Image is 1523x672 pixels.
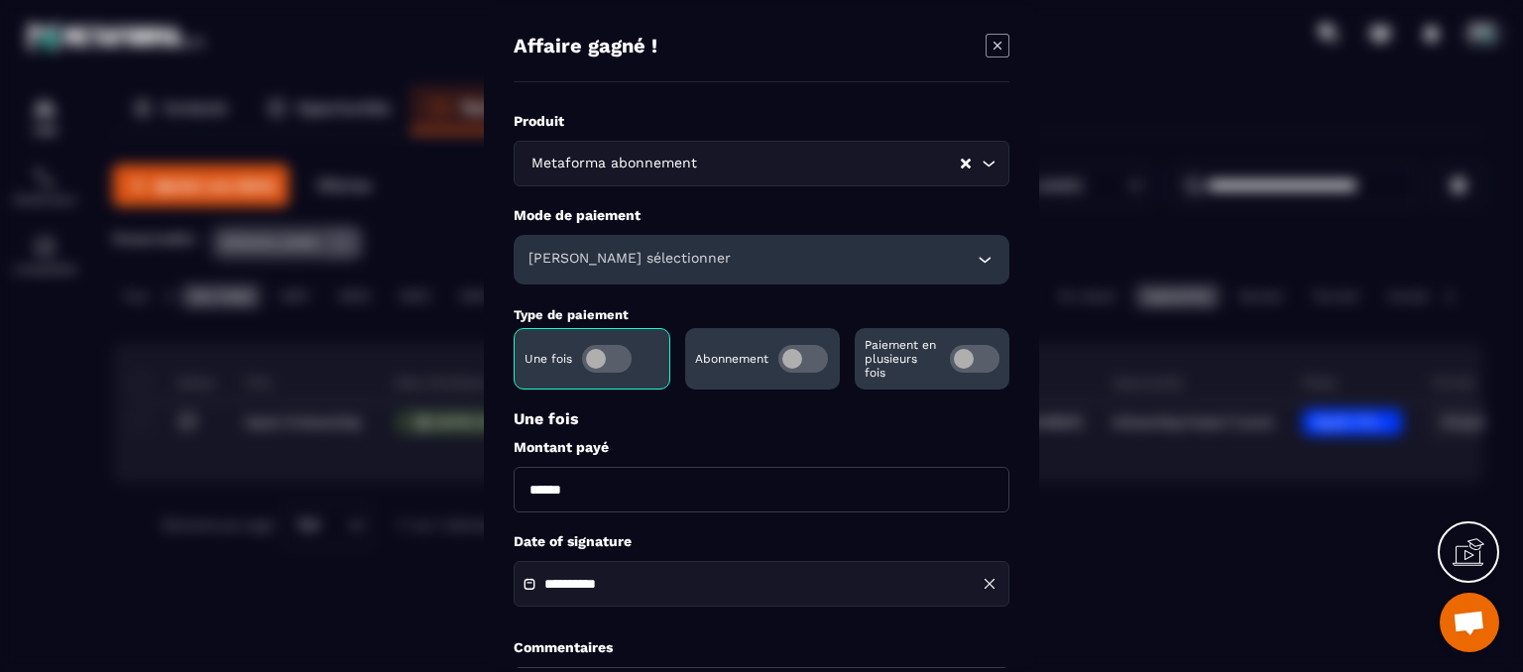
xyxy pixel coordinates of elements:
label: Produit [514,112,1009,131]
p: Une fois [525,352,572,366]
label: Mode de paiement [514,206,1009,225]
label: Commentaires [514,638,613,657]
label: Montant payé [514,438,1009,457]
div: Search for option [514,141,1009,186]
label: Type de paiement [514,307,629,322]
p: Une fois [514,409,1009,428]
p: Paiement en plusieurs fois [865,338,940,380]
label: Date of signature [514,532,1009,551]
span: Metaforma abonnement [527,153,701,174]
button: Clear Selected [961,156,971,170]
input: Search for option [701,153,959,174]
div: Ouvrir le chat [1440,593,1499,652]
p: Abonnement [695,352,768,366]
h4: Affaire gagné ! [514,34,657,61]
